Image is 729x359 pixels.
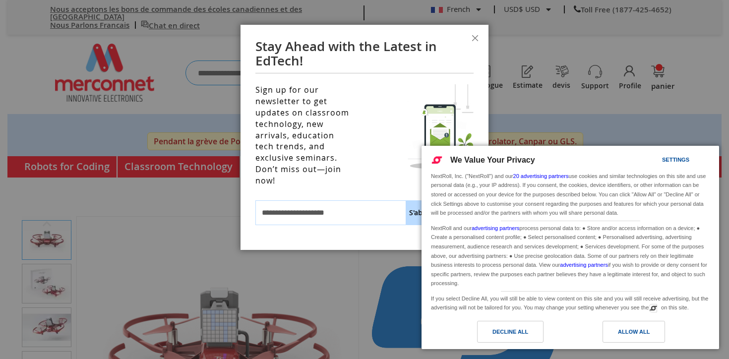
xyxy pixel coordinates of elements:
a: Settings [645,152,668,170]
a: Decline All [427,321,570,348]
a: 20 advertising partners [513,173,569,179]
div: NextRoll, Inc. ("NextRoll") and our use cookies and similar technologies on this site and use per... [429,171,712,219]
div: Settings [662,154,689,165]
div: If you select Decline All, you will still be able to view content on this site and you will still... [429,292,712,313]
span: Sign up for our newsletter to get updates on classroom technology, new arrivals, education tech t... [255,84,354,196]
a: Allow All [570,321,713,348]
span: S'abonner [409,208,443,217]
a: advertising partners [472,225,520,231]
span: We Value Your Privacy [450,156,535,164]
div: Allow All [618,326,650,337]
button: Subscribe [406,200,445,225]
div: NextRoll and our process personal data to: ● Store and/or access information on a device; ● Creat... [429,221,712,289]
div: Decline All [492,326,528,337]
h1: Stay Ahead with the Latest in EdTech! [255,40,474,73]
a: advertising partners [560,262,608,268]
